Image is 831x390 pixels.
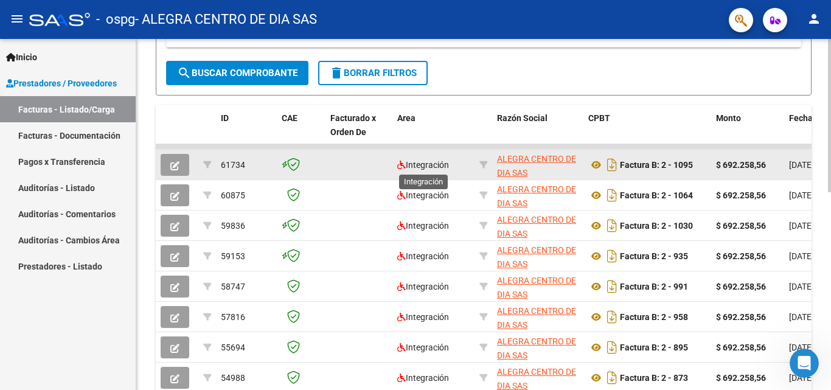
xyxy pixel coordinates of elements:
[497,336,576,360] span: ALEGRA CENTRO DE DIA SAS
[329,68,417,78] span: Borrar Filtros
[789,251,814,261] span: [DATE]
[397,251,449,261] span: Integración
[221,221,245,231] span: 59836
[789,190,814,200] span: [DATE]
[716,251,766,261] strong: $ 692.258,56
[6,77,117,90] span: Prestadores / Proveedores
[497,215,576,239] span: ALEGRA CENTRO DE DIA SAS
[497,113,548,123] span: Razón Social
[604,216,620,235] i: Descargar documento
[716,113,741,123] span: Monto
[497,245,576,269] span: ALEGRA CENTRO DE DIA SAS
[177,68,297,78] span: Buscar Comprobante
[711,105,784,159] datatable-header-cell: Monto
[604,155,620,175] i: Descargar documento
[620,251,688,261] strong: Factura B: 2 - 935
[716,312,766,322] strong: $ 692.258,56
[497,152,579,178] div: 30717124207
[497,183,579,208] div: 30717124207
[221,160,245,170] span: 61734
[790,349,819,378] iframe: Intercom live chat
[497,154,576,178] span: ALEGRA CENTRO DE DIA SAS
[716,160,766,170] strong: $ 692.258,56
[397,113,415,123] span: Area
[277,105,325,159] datatable-header-cell: CAE
[497,274,579,299] div: 30717124207
[135,6,317,33] span: - ALEGRA CENTRO DE DIA SAS
[497,243,579,269] div: 30717124207
[604,368,620,388] i: Descargar documento
[397,312,449,322] span: Integración
[497,335,579,360] div: 30717124207
[789,160,814,170] span: [DATE]
[221,282,245,291] span: 58747
[318,61,428,85] button: Borrar Filtros
[166,61,308,85] button: Buscar Comprobante
[221,312,245,322] span: 57816
[497,276,576,299] span: ALEGRA CENTRO DE DIA SAS
[789,221,814,231] span: [DATE]
[325,105,392,159] datatable-header-cell: Facturado x Orden De
[604,338,620,357] i: Descargar documento
[492,105,583,159] datatable-header-cell: Razón Social
[497,213,579,239] div: 30717124207
[807,12,821,26] mat-icon: person
[282,113,297,123] span: CAE
[716,373,766,383] strong: $ 692.258,56
[397,221,449,231] span: Integración
[604,246,620,266] i: Descargar documento
[221,113,229,123] span: ID
[604,277,620,296] i: Descargar documento
[716,343,766,352] strong: $ 692.258,56
[588,113,610,123] span: CPBT
[330,113,376,137] span: Facturado x Orden De
[620,373,688,383] strong: Factura B: 2 - 873
[177,66,192,80] mat-icon: search
[716,282,766,291] strong: $ 692.258,56
[716,221,766,231] strong: $ 692.258,56
[497,306,576,330] span: ALEGRA CENTRO DE DIA SAS
[497,304,579,330] div: 30717124207
[221,343,245,352] span: 55694
[789,282,814,291] span: [DATE]
[789,373,814,383] span: [DATE]
[10,12,24,26] mat-icon: menu
[620,190,693,200] strong: Factura B: 2 - 1064
[221,251,245,261] span: 59153
[397,160,449,170] span: Integración
[789,343,814,352] span: [DATE]
[392,105,475,159] datatable-header-cell: Area
[397,282,449,291] span: Integración
[604,186,620,205] i: Descargar documento
[604,307,620,327] i: Descargar documento
[620,343,688,352] strong: Factura B: 2 - 895
[789,312,814,322] span: [DATE]
[397,190,449,200] span: Integración
[620,221,693,231] strong: Factura B: 2 - 1030
[329,66,344,80] mat-icon: delete
[221,373,245,383] span: 54988
[716,190,766,200] strong: $ 692.258,56
[221,190,245,200] span: 60875
[216,105,277,159] datatable-header-cell: ID
[620,282,688,291] strong: Factura B: 2 - 991
[583,105,711,159] datatable-header-cell: CPBT
[6,50,37,64] span: Inicio
[620,160,693,170] strong: Factura B: 2 - 1095
[397,343,449,352] span: Integración
[96,6,135,33] span: - ospg
[397,373,449,383] span: Integración
[620,312,688,322] strong: Factura B: 2 - 958
[497,184,576,208] span: ALEGRA CENTRO DE DIA SAS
